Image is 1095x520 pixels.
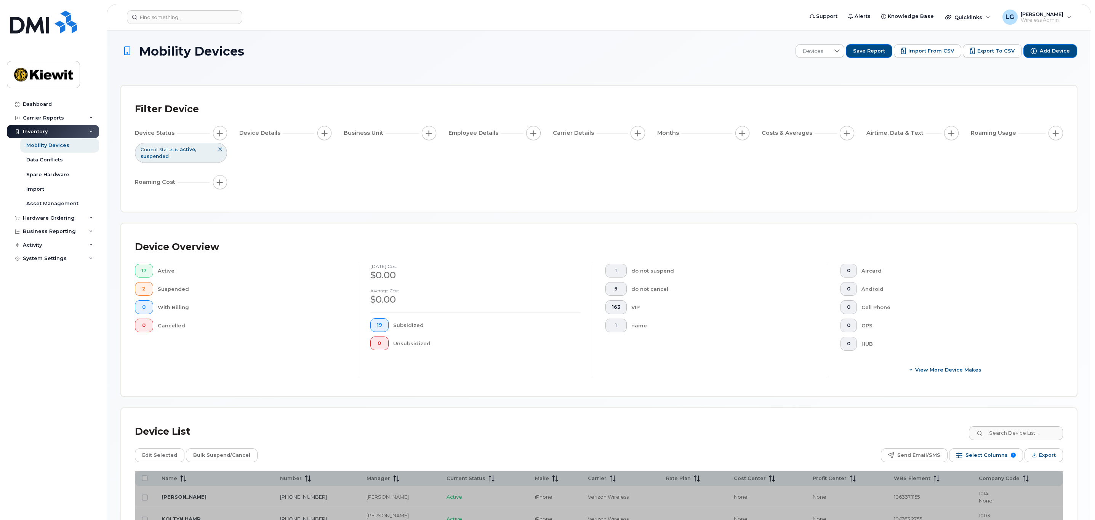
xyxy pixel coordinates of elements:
span: Employee Details [448,129,501,137]
button: 163 [605,300,627,314]
span: Costs & Averages [762,129,815,137]
iframe: Messenger Launcher [1062,487,1089,514]
button: 0 [840,337,857,351]
span: Carrier Details [553,129,596,137]
span: Select Columns [965,450,1008,461]
div: VIP [631,300,816,314]
button: 0 [840,300,857,314]
button: Add Device [1023,44,1077,58]
span: View More Device Makes [915,366,981,373]
div: Unsubsidized [393,337,581,350]
input: Search Device List ... [969,426,1063,440]
span: 9 [1011,453,1016,458]
button: Export to CSV [963,44,1022,58]
button: 0 [840,282,857,296]
div: Cancelled [158,319,346,332]
div: $0.00 [370,269,581,282]
button: 0 [135,300,153,314]
div: Suspended [158,282,346,296]
span: Mobility Devices [139,45,244,58]
div: Subsidized [393,318,581,332]
div: Device Overview [135,237,219,257]
div: Filter Device [135,99,199,119]
span: Current Status [141,146,173,153]
span: 0 [847,268,850,274]
span: Airtime, Data & Text [866,129,926,137]
span: active [180,147,196,152]
div: Aircard [861,264,1051,278]
div: do not suspend [631,264,816,278]
div: name [631,319,816,332]
h4: Average cost [370,288,581,293]
button: 0 [840,264,857,278]
span: Add Device [1040,48,1070,54]
button: Export [1025,448,1063,462]
div: $0.00 [370,293,581,306]
span: 0 [847,341,850,347]
span: Save Report [853,48,885,54]
button: 0 [370,337,389,350]
button: Select Columns 9 [949,448,1023,462]
button: 0 [135,319,153,332]
span: Send Email/SMS [897,450,940,461]
div: With Billing [158,300,346,314]
div: HUB [861,337,1051,351]
span: suspended [141,153,169,159]
span: Roaming Cost [135,178,178,186]
span: Bulk Suspend/Cancel [193,450,250,461]
span: is [175,146,178,153]
span: Import from CSV [908,48,954,54]
span: 17 [141,268,147,274]
span: Business Unit [344,129,386,137]
button: Edit Selected [135,448,184,462]
span: Edit Selected [142,450,177,461]
span: 1 [612,322,620,329]
button: 1 [605,264,627,278]
span: 0 [847,322,850,329]
button: 2 [135,282,153,296]
span: 0 [141,322,147,329]
span: 19 [377,322,382,328]
div: do not cancel [631,282,816,296]
span: Export [1039,450,1056,461]
span: Device Details [239,129,283,137]
button: 17 [135,264,153,278]
button: 19 [370,318,389,332]
span: 2 [141,286,147,292]
button: Import from CSV [894,44,961,58]
div: Device List [135,422,191,442]
button: 1 [605,319,627,332]
button: 0 [840,319,857,332]
div: Active [158,264,346,278]
span: 163 [612,304,620,310]
span: 0 [141,304,147,310]
div: GPS [861,319,1051,332]
button: Bulk Suspend/Cancel [186,448,258,462]
span: 0 [847,304,850,310]
span: 1 [612,268,620,274]
span: Devices [796,45,830,58]
span: Roaming Usage [971,129,1018,137]
span: Device Status [135,129,177,137]
button: 5 [605,282,627,296]
button: Save Report [846,44,892,58]
button: Send Email/SMS [881,448,948,462]
div: Android [861,282,1051,296]
span: Export to CSV [977,48,1015,54]
span: Months [657,129,681,137]
span: 0 [847,286,850,292]
span: 0 [377,340,382,346]
h4: [DATE] cost [370,264,581,269]
div: Cell Phone [861,300,1051,314]
span: 5 [612,286,620,292]
button: View More Device Makes [840,363,1051,376]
